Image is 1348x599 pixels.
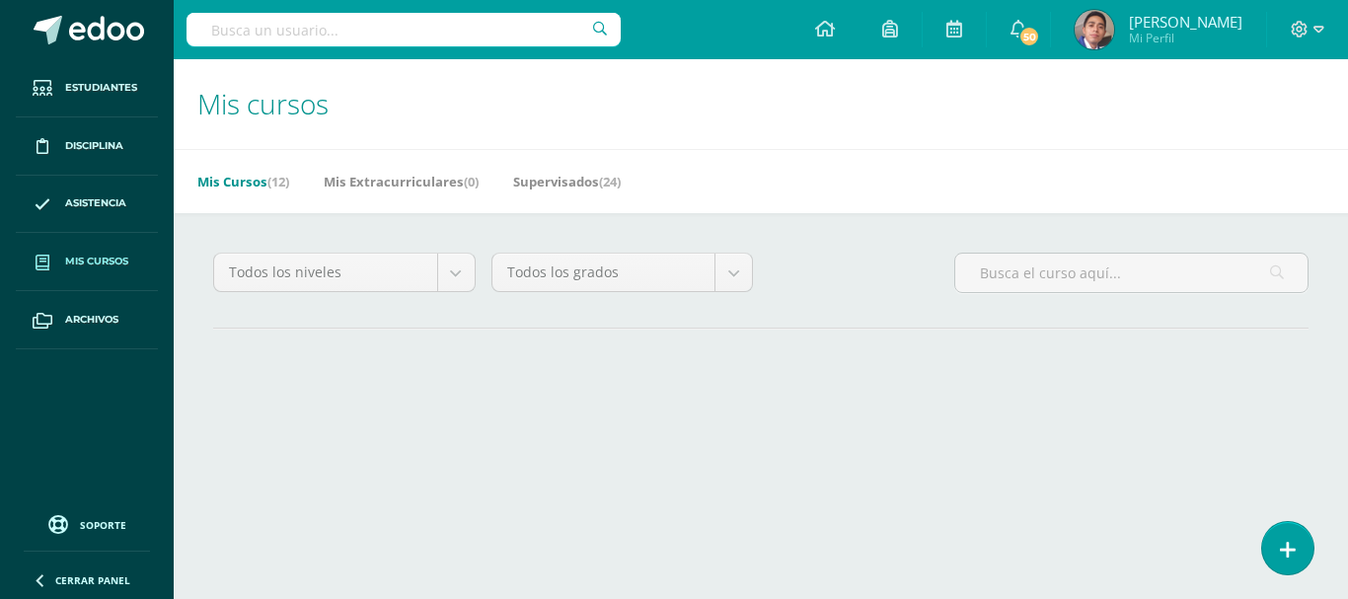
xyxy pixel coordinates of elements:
[65,138,123,154] span: Disciplina
[16,233,158,291] a: Mis cursos
[55,573,130,587] span: Cerrar panel
[1018,26,1040,47] span: 50
[65,195,126,211] span: Asistencia
[267,173,289,190] span: (12)
[80,518,126,532] span: Soporte
[16,117,158,176] a: Disciplina
[229,254,422,291] span: Todos los niveles
[464,173,479,190] span: (0)
[187,13,621,46] input: Busca un usuario...
[16,176,158,234] a: Asistencia
[955,254,1308,292] input: Busca el curso aquí...
[214,254,475,291] a: Todos los niveles
[16,291,158,349] a: Archivos
[1129,12,1242,32] span: [PERSON_NAME]
[16,59,158,117] a: Estudiantes
[65,254,128,269] span: Mis cursos
[324,166,479,197] a: Mis Extracurriculares(0)
[513,166,621,197] a: Supervisados(24)
[599,173,621,190] span: (24)
[65,312,118,328] span: Archivos
[197,166,289,197] a: Mis Cursos(12)
[492,254,753,291] a: Todos los grados
[24,510,150,537] a: Soporte
[197,85,329,122] span: Mis cursos
[1075,10,1114,49] img: 045b1e7a8ae5b45e72d08cce8d27521f.png
[507,254,701,291] span: Todos los grados
[1129,30,1242,46] span: Mi Perfil
[65,80,137,96] span: Estudiantes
